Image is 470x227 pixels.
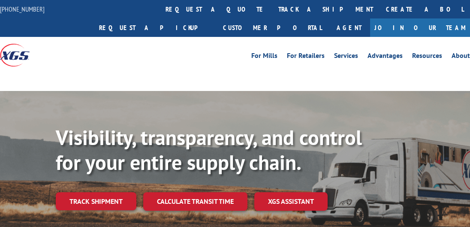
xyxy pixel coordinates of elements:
a: Resources [412,52,442,62]
a: XGS ASSISTANT [254,192,328,211]
a: About [452,52,470,62]
a: Customer Portal [217,18,328,37]
b: Visibility, transparency, and control for your entire supply chain. [56,124,362,176]
a: Track shipment [56,192,136,210]
a: For Retailers [287,52,325,62]
a: Calculate transit time [143,192,247,211]
a: Request a pickup [93,18,217,37]
a: Join Our Team [370,18,470,37]
a: Agent [328,18,370,37]
a: Services [334,52,358,62]
a: Advantages [368,52,403,62]
a: For Mills [251,52,277,62]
